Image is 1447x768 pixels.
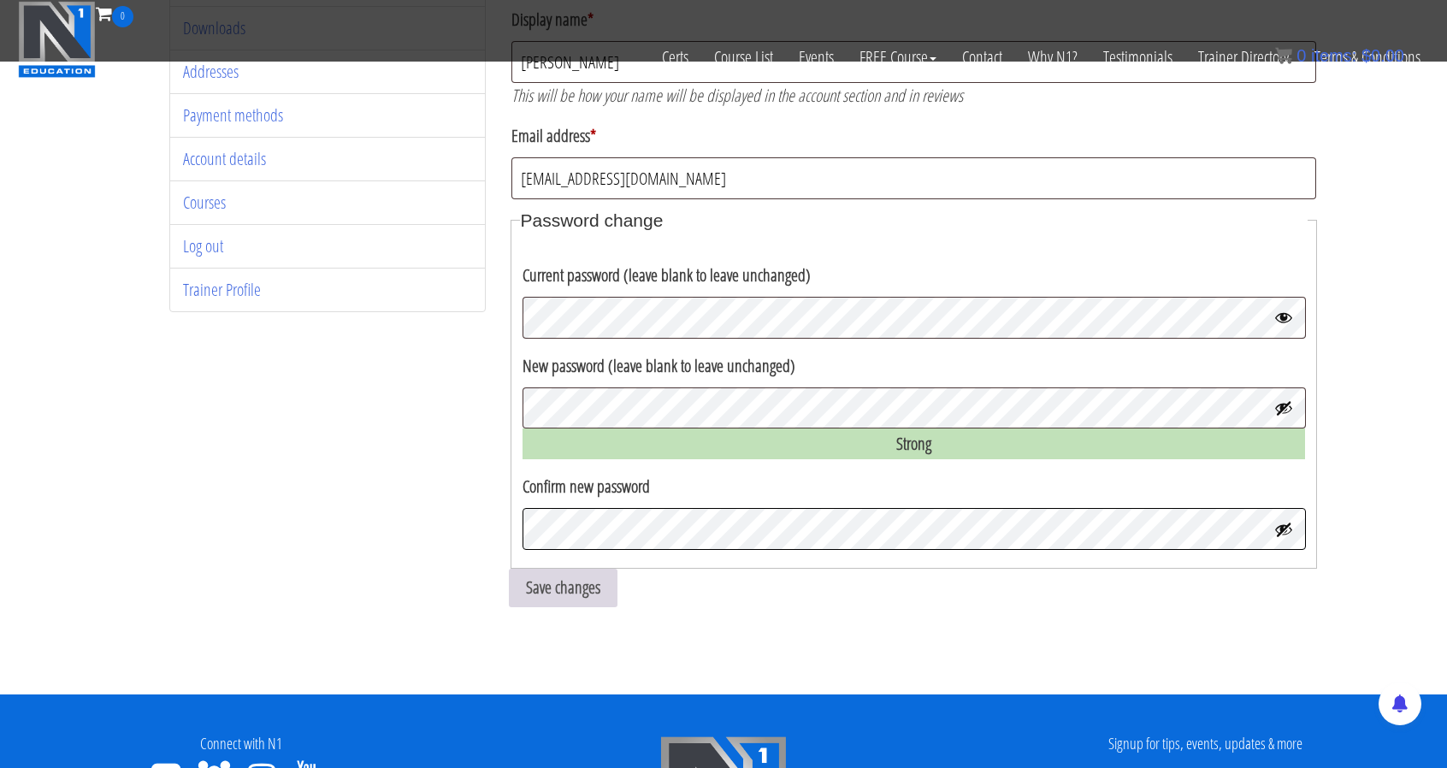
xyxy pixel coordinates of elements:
[511,119,1316,153] label: Email address
[520,207,1308,234] legend: Password change
[183,147,266,170] a: Account details
[183,103,283,127] a: Payment methods
[1296,46,1306,65] span: 0
[1015,27,1090,87] a: Why N1?
[18,1,96,78] img: n1-education
[1090,27,1185,87] a: Testimonials
[13,736,470,753] h4: Connect with N1
[649,27,701,87] a: Certs
[1311,46,1356,65] span: items:
[1275,47,1292,64] img: icon11.png
[1361,46,1404,65] bdi: 0.00
[1275,46,1404,65] a: 0 items: $0.00
[1361,46,1371,65] span: $
[523,258,1305,292] label: Current password (leave blank to leave unchanged)
[701,27,786,87] a: Course List
[786,27,847,87] a: Events
[977,736,1434,753] h4: Signup for tips, events, updates & more
[183,191,226,214] a: Courses
[1185,27,1302,87] a: Trainer Directory
[523,428,1305,459] div: Strong
[183,278,261,301] a: Trainer Profile
[1302,27,1433,87] a: Terms & Conditions
[1274,520,1293,539] button: Show password
[96,2,133,25] a: 0
[949,27,1015,87] a: Contact
[847,27,949,87] a: FREE Course
[511,84,963,107] em: This will be how your name will be displayed in the account section and in reviews
[183,234,223,257] a: Log out
[1274,399,1293,417] button: Show password
[523,349,1305,383] label: New password (leave blank to leave unchanged)
[1274,308,1293,327] button: Hide password
[523,470,1305,504] label: Confirm new password
[509,569,617,607] button: Save changes
[112,6,133,27] span: 0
